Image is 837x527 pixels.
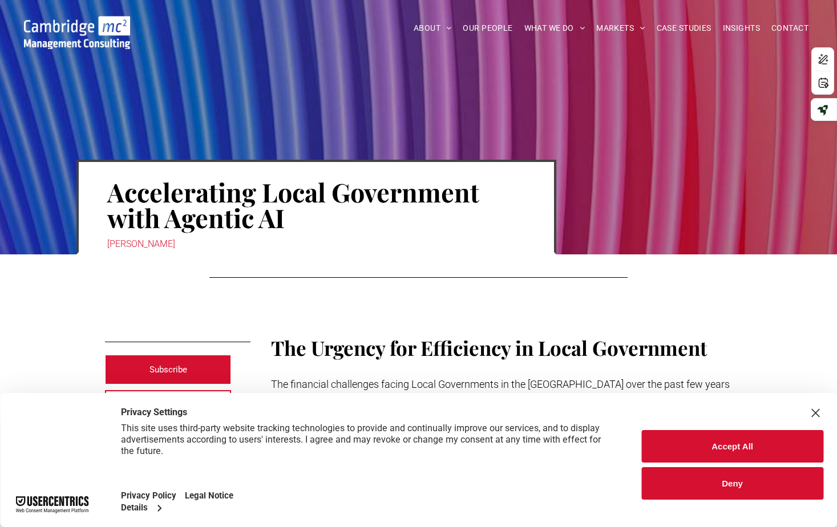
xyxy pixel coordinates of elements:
[271,334,707,361] span: The Urgency for Efficiency in Local Government
[457,19,518,37] a: OUR PEOPLE
[24,16,130,49] img: Go to Homepage
[651,19,717,37] a: CASE STUDIES
[591,19,650,37] a: MARKETS
[766,19,814,37] a: CONTACT
[105,355,232,384] a: Subscribe
[149,355,187,384] span: Subscribe
[107,178,525,232] h1: Accelerating Local Government with Agentic AI
[147,391,189,420] span: Contact us
[717,19,766,37] a: INSIGHTS
[24,18,130,30] a: Your Business Transformed | Cambridge Management Consulting
[519,19,591,37] a: WHAT WE DO
[107,236,525,252] div: [PERSON_NAME]
[408,19,458,37] a: ABOUT
[105,390,232,420] a: Contact us
[271,378,730,467] span: The financial challenges facing Local Governments in the [GEOGRAPHIC_DATA] over the past few year...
